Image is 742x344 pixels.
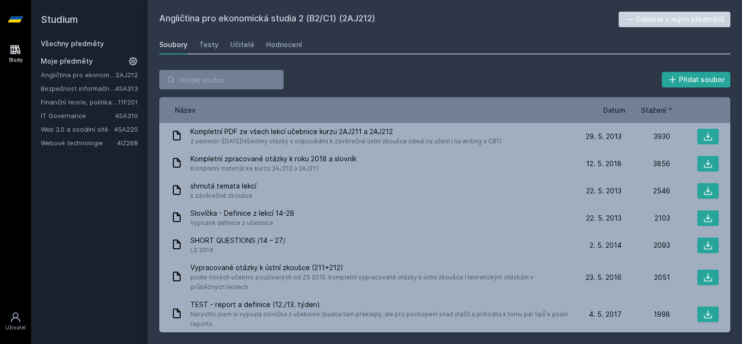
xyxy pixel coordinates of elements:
div: 1998 [622,310,670,319]
span: Slovíčka - Definice z lekcí 14-28 [190,208,294,218]
h2: Angličtina pro ekonomická studia 2 (B2/C1) (2AJ212) [159,12,619,27]
span: shrnutá temata lekcí [190,181,256,191]
a: Všechny předměty [41,39,104,48]
div: 2051 [622,273,670,282]
button: Stažení [641,105,674,115]
span: SHORT QUESTIONS /14 – 27/ [190,236,286,245]
div: 2093 [622,241,670,250]
a: Testy [199,35,219,54]
a: 4IZ268 [117,139,138,147]
span: Vypracované otázky k ústní zkoušce (211+212) [190,263,569,273]
span: k závěrečné zkoušce [190,191,256,201]
div: Hodnocení [266,40,302,50]
span: Vypsané definice z učebnice [190,218,294,228]
button: Přidat soubor [662,72,731,87]
span: Kompletní zpracované otázky k roku 2018 a slovník [190,154,356,164]
a: 4SA310 [115,112,138,120]
input: Hledej soubor [159,70,284,89]
span: Kompletní materiál ke kurzu 2AJ212 a 2AJ211 [190,164,356,173]
span: Moje předměty [41,56,93,66]
div: 3930 [622,132,670,141]
a: IT Governance [41,111,115,120]
span: 22. 5. 2013 [586,186,622,196]
span: LS 2014 [190,245,286,255]
div: Soubory [159,40,187,50]
div: 2546 [622,186,670,196]
a: Soubory [159,35,187,54]
div: 3856 [622,159,670,169]
a: 2AJ212 [116,71,138,79]
a: Uživatel [2,307,29,336]
div: 2103 [622,213,670,223]
span: Stažení [641,105,666,115]
a: Finanční teorie, politika a instituce [41,97,118,107]
span: 12. 5. 2018 [586,159,622,169]
button: Odebrat z mých předmětů [619,12,731,27]
a: 4SA220 [114,125,138,133]
div: Uživatel [5,324,26,331]
span: podle nových učebnic používaných od ZS 2015, kompletní vypracované otázky k ústní zkoušce i teore... [190,273,569,292]
span: Narychlo jsem si vypsala slovíčka z učebnice (budou tam překlepy, ale pro pochopení snad stačí) a... [190,310,569,329]
div: Study [9,56,23,64]
a: Study [2,39,29,69]
button: Název [175,105,196,115]
span: Kompletní PDF ze všech lekcí učebnice kurzu 2AJ211 a 2AJ212 [190,127,502,137]
span: 4. 5. 2017 [589,310,622,319]
button: Datum [603,105,625,115]
span: 2. 5. 2014 [590,241,622,250]
div: Testy [199,40,219,50]
span: 29. 5. 2013 [586,132,622,141]
a: 11F201 [118,98,138,106]
a: Bezpečnost informačních systémů [41,84,115,93]
div: Učitelé [230,40,254,50]
a: Web 2.0 a sociální sítě [41,124,114,134]
span: 23. 5. 2016 [586,273,622,282]
a: Učitelé [230,35,254,54]
span: 22. 5. 2013 [586,213,622,223]
a: Hodnocení [266,35,302,54]
span: TEST - report a definice (12./13. týden) [190,300,569,310]
a: Webové technologie [41,138,117,148]
span: 2.semestr ([DATE])Všechny otázky s odpověďmi k závěrečné ústní zkoušce (ideál na učení i na writi... [190,137,502,146]
a: 4SA313 [115,85,138,92]
a: Angličtina pro ekonomická studia 2 (B2/C1) [41,70,116,80]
